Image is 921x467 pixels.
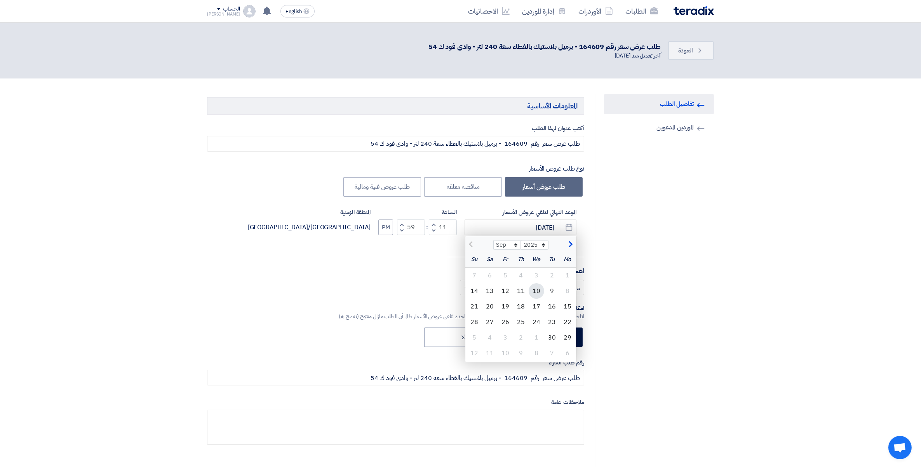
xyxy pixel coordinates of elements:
div: : [425,223,429,232]
div: Tu [544,252,560,267]
div: 3 [498,330,513,345]
label: الساعة [378,208,457,217]
div: طلب عرض سعر رقم 164609 - برميل بلاستيك بالغطاء سعة 240 لتر - وادى فود ك 54 [428,41,660,52]
div: الحساب [223,6,240,12]
label: رقم طلب الشراء [207,358,584,367]
div: 20 [482,299,498,314]
h5: المعلومات الأساسية [207,97,584,115]
img: profile_test.png [243,5,256,17]
div: Th [513,252,529,267]
button: PM [378,220,393,235]
div: 10 [529,283,544,299]
div: 1 [529,330,544,345]
div: Fr [498,252,513,267]
label: مناقصه مغلقه [424,177,502,197]
div: 12 [498,283,513,299]
div: 24 [529,314,544,330]
div: 4 [482,330,498,345]
input: Minutes [397,220,425,235]
div: امكانية استلام عروض أسعار بعد هذا الموعد النهائي؟ [339,305,585,312]
div: 11 [482,345,498,361]
div: 2 [544,268,560,283]
a: إدارة الموردين [516,2,572,20]
div: 30 [544,330,560,345]
a: تفاصيل الطلب [604,94,714,114]
label: طلب عروض فنية ومالية [343,177,421,197]
a: الاحصائيات [462,2,516,20]
div: 22 [560,314,575,330]
div: 7 [544,345,560,361]
div: 1 [560,268,575,283]
div: نوع طلب عروض الأسعار [207,164,584,173]
div: . [207,38,714,63]
div: 28 [467,314,482,330]
span: English [286,9,302,14]
div: 27 [482,314,498,330]
label: أكتب عنوان لهذا الطلب [207,124,584,133]
div: 23 [544,314,560,330]
div: 14 [467,283,482,299]
div: 26 [498,314,513,330]
a: الموردين المدعوين [604,117,714,138]
div: 13 [482,283,498,299]
div: اتاحة فرصة للموردين لتقديم عرض أسعار بعد التاريخ النهائي المحدد لتلقي عروض الأسعار طالما أن الطلب... [339,312,585,321]
label: الموعد النهائي لتلقي عروض الأسعار [465,208,576,217]
input: سنة-شهر-يوم [465,220,576,235]
div: 8 [529,345,544,361]
div: 7 [467,268,482,283]
div: 8 [560,283,575,299]
div: Open chat [888,436,912,459]
div: 15 [560,299,575,314]
a: الأوردرات [572,2,619,20]
div: 3 [529,268,544,283]
div: Sa [482,252,498,267]
input: مثال: طابعات ألوان, نظام إطفاء حريق, أجهزة كهربائية... [207,136,584,152]
div: 5 [467,330,482,345]
input: Hours [429,220,457,235]
div: Mo [560,252,575,267]
div: 6 [482,268,498,283]
label: طلب عروض أسعار [505,177,583,197]
div: آخر تعديل منذ [DATE] [428,52,660,60]
span: العودة [678,46,693,55]
div: 6 [560,345,575,361]
div: 18 [513,299,529,314]
div: 5 [498,268,513,283]
label: لا [424,328,502,347]
div: [GEOGRAPHIC_DATA]/[GEOGRAPHIC_DATA] [248,223,371,232]
label: ملاحظات عامة [207,398,584,407]
div: 17 [529,299,544,314]
div: 2 [513,330,529,345]
label: المنطقة الزمنية [248,208,371,217]
div: We [529,252,544,267]
input: أدخل رقم طلب الشراء الداخلي ان وجد [207,370,584,385]
a: الطلبات [619,2,664,20]
a: العودة [668,41,714,60]
div: 4 [513,268,529,283]
button: English [280,5,315,17]
div: 25 [513,314,529,330]
div: 29 [560,330,575,345]
div: 19 [498,299,513,314]
div: 9 [513,345,529,361]
div: 9 [544,283,560,299]
div: Su [467,252,482,267]
img: Teradix logo [674,6,714,15]
div: 11 [513,283,529,299]
div: 16 [544,299,560,314]
div: 12 [467,345,482,361]
div: 10 [498,345,513,361]
div: 21 [467,299,482,314]
div: [PERSON_NAME] [207,12,240,16]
